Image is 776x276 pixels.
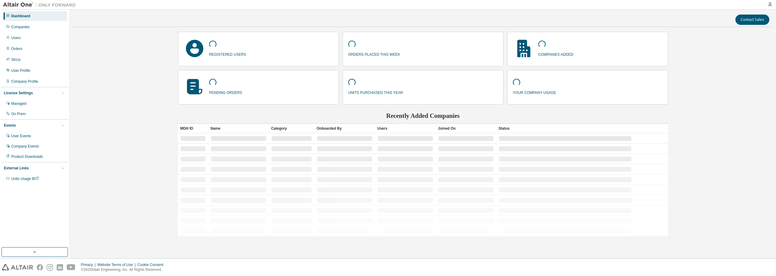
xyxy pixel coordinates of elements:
[11,25,30,29] div: Companies
[2,264,33,271] img: altair_logo.svg
[4,166,29,171] div: External Links
[81,262,97,267] div: Privacy
[11,35,21,40] div: Users
[211,124,266,133] div: Name
[317,124,373,133] div: Onboarded By
[67,264,75,271] img: youtube.svg
[209,88,242,95] p: pending orders
[47,264,53,271] img: instagram.svg
[11,46,22,51] div: Orders
[209,50,246,57] p: registered users
[81,267,167,272] p: © 2025 Altair Engineering, Inc. All Rights Reserved.
[513,88,556,95] p: your company usage
[3,2,79,8] img: Altair One
[11,134,31,138] div: User Events
[57,264,63,271] img: linkedin.svg
[348,50,400,57] p: orders placed this week
[178,112,668,120] h2: Recently Added Companies
[4,123,16,128] div: Events
[11,68,30,73] div: User Profile
[37,264,43,271] img: facebook.svg
[348,88,403,95] p: units purchased this year
[377,124,433,133] div: Users
[4,91,33,95] div: License Settings
[538,50,574,57] p: companies added
[11,111,26,116] div: On Prem
[11,101,26,106] div: Managed
[11,14,30,18] div: Dashboard
[180,124,206,133] div: MDH ID
[735,15,769,25] button: Contact Sales
[438,124,494,133] div: Joined On
[11,154,43,159] div: Product Downloads
[11,79,38,84] div: Company Profile
[499,124,632,133] div: Status
[271,124,312,133] div: Category
[11,177,39,181] span: Units Usage BI
[97,262,137,267] div: Website Terms of Use
[137,262,167,267] div: Cookie Consent
[11,57,21,62] div: SKUs
[11,144,39,149] div: Company Events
